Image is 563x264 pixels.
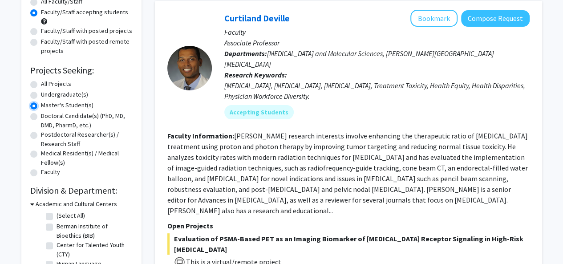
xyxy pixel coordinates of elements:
label: All Projects [41,79,71,89]
h2: Projects Seeking: [30,65,133,76]
label: Doctoral Candidate(s) (PhD, MD, DMD, PharmD, etc.) [41,111,133,130]
label: Medical Resident(s) / Medical Fellow(s) [41,149,133,167]
button: Compose Request to Curtiland Deville [461,10,530,27]
fg-read-more: [PERSON_NAME] research interests involve enhancing the therapeutic ratio of [MEDICAL_DATA] treatm... [167,131,528,215]
p: Open Projects [167,220,530,231]
label: Undergraduate(s) [41,90,88,99]
iframe: Chat [7,224,38,257]
label: (Select All) [57,211,85,220]
p: Faculty [224,27,530,37]
label: Faculty/Staff with posted projects [41,26,132,36]
span: [MEDICAL_DATA] and Molecular Sciences, [PERSON_NAME][GEOGRAPHIC_DATA][MEDICAL_DATA] [224,49,494,69]
label: Master's Student(s) [41,101,93,110]
label: Berman Institute of Bioethics (BIB) [57,222,130,240]
label: Faculty/Staff with posted remote projects [41,37,133,56]
mat-chip: Accepting Students [224,105,294,119]
label: Faculty [41,167,60,177]
label: Center for Talented Youth (CTY) [57,240,130,259]
b: Faculty Information: [167,131,234,140]
label: Faculty/Staff accepting students [41,8,128,17]
button: Add Curtiland Deville to Bookmarks [410,10,458,27]
a: Curtiland Deville [224,12,290,24]
span: Evaluation of PSMA-Based PET as an Imaging Biomarker of [MEDICAL_DATA] Receptor Signaling in High... [167,233,530,255]
label: Postdoctoral Researcher(s) / Research Staff [41,130,133,149]
b: Research Keywords: [224,70,287,79]
p: Associate Professor [224,37,530,48]
div: [MEDICAL_DATA], [MEDICAL_DATA], [MEDICAL_DATA], Treatment Toxicity, Health Equity, Health Dispari... [224,80,530,102]
h2: Division & Department: [30,185,133,196]
h3: Academic and Cultural Centers [36,199,117,209]
b: Departments: [224,49,267,58]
